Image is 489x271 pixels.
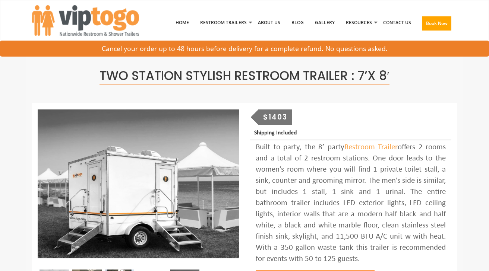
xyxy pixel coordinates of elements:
button: Book Now [422,16,451,31]
a: Home [170,3,195,42]
div: $1403 [258,109,293,125]
a: Restroom Trailers [195,3,252,42]
a: Resources [340,3,378,42]
a: Contact Us [378,3,417,42]
a: Gallery [309,3,340,42]
p: Shipping Included [254,128,451,138]
img: A mini restroom trailer with two separate stations and separate doors for males and females [38,109,239,258]
a: About Us [252,3,286,42]
a: Restroom Trailer [344,143,398,151]
a: Book Now [417,3,457,47]
img: VIPTOGO [32,5,139,36]
a: Blog [286,3,309,42]
span: Two Station Stylish Restroom Trailer : 7’x 8′ [100,67,389,85]
div: Built to party, the 8’ party offers 2 rooms and a total of 2 restroom stations. One door leads to... [256,142,446,265]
